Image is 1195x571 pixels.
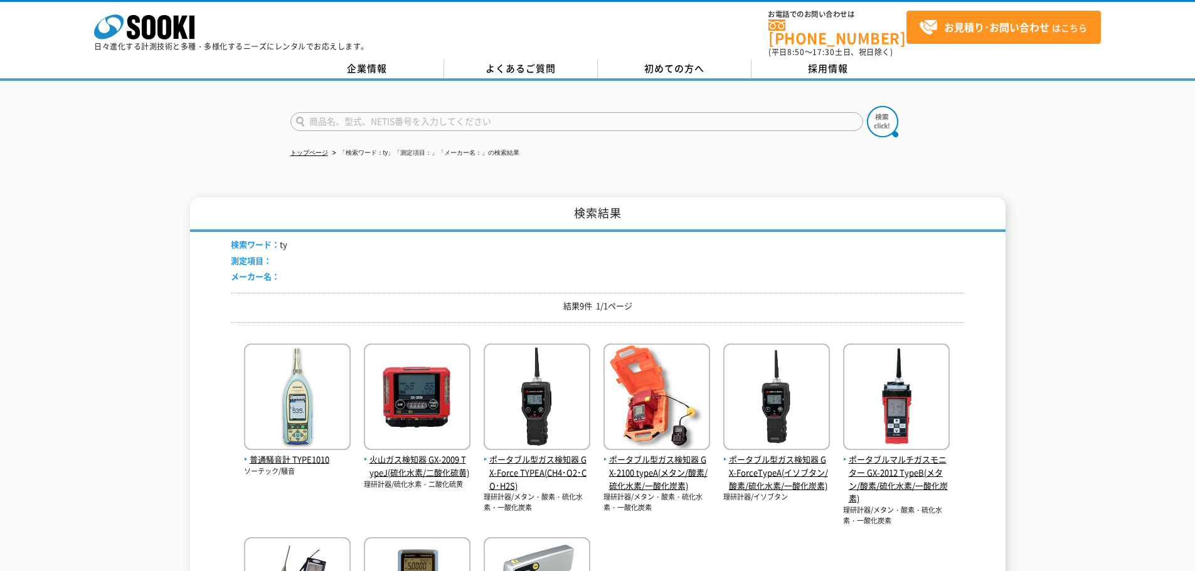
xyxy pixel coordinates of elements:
img: GX-Force TYPEA(CH4･O2･CO･H2S) [484,343,590,453]
span: ポータブル型ガス検知器 GX-2100 typeA(メタン/酸素/硫化水素/一酸化炭素) [603,453,710,492]
a: ポータブルマルチガスモニター GX-2012 TypeB(メタン/酸素/硫化水素/一酸化炭素) [843,440,950,505]
img: GX-2100 typeA(メタン/酸素/硫化水素/一酸化炭素) [603,343,710,453]
span: (平日 ～ 土日、祝日除く) [768,46,893,58]
span: 測定項目： [231,254,272,266]
a: 火山ガス検知器 GX-2009 TypeJ(硫化水素/二酸化硫黄) [364,440,470,479]
span: 17:30 [812,46,835,58]
span: ポータブルマルチガスモニター GX-2012 TypeB(メタン/酸素/硫化水素/一酸化炭素) [843,453,950,505]
a: お見積り･お問い合わせはこちら [906,11,1101,44]
li: 「検索ワード：ty」「測定項目：」「メーカー名：」の検索結果 [330,147,520,160]
p: 理研計器/メタン・酸素・硫化水素・一酸化炭素 [484,492,590,513]
a: 普通騒音計 TYPE1010 [244,440,351,466]
a: よくあるご質問 [444,60,598,78]
img: GX-2012 TypeB(メタン/酸素/硫化水素/一酸化炭素) [843,343,950,453]
span: 初めての方へ [644,61,704,75]
span: メーカー名： [231,270,280,282]
a: ポータブル型ガス検知器 GX-ForceTypeA(イソブタン/酸素/硫化水素/一酸化炭素) [723,440,830,492]
a: 採用情報 [752,60,905,78]
span: 検索ワード： [231,238,280,250]
p: 理研計器/メタン・酸素・硫化水素・一酸化炭素 [603,492,710,513]
p: ソーテック/騒音 [244,466,351,477]
img: GX-2009 TypeJ(硫化水素/二酸化硫黄) [364,343,470,453]
p: 日々進化する計測技術と多種・多様化するニーズにレンタルでお応えします。 [94,43,369,50]
span: はこちら [919,18,1087,37]
span: ポータブル型ガス検知器 GX-ForceTypeA(イソブタン/酸素/硫化水素/一酸化炭素) [723,453,830,492]
a: ポータブル型ガス検知器 GX-2100 typeA(メタン/酸素/硫化水素/一酸化炭素) [603,440,710,492]
img: GX-ForceTypeA(イソブタン/酸素/硫化水素/一酸化炭素) [723,343,830,453]
p: 理研計器/イソブタン [723,492,830,503]
li: ty [231,238,287,251]
img: btn_search.png [867,106,898,137]
h1: 検索結果 [190,197,1006,232]
p: 理研計器/硫化水素・二酸化硫黄 [364,479,470,490]
a: 初めての方へ [598,60,752,78]
a: [PHONE_NUMBER] [768,19,906,45]
a: ポータブル型ガス検知器 GX-Force TYPEA(CH4･O2･CO･H2S) [484,440,590,492]
span: 8:50 [787,46,805,58]
span: 普通騒音計 TYPE1010 [244,453,351,466]
span: 火山ガス検知器 GX-2009 TypeJ(硫化水素/二酸化硫黄) [364,453,470,479]
a: 企業情報 [290,60,444,78]
p: 理研計器/メタン・酸素・硫化水素・一酸化炭素 [843,505,950,526]
input: 商品名、型式、NETIS番号を入力してください [290,112,863,131]
a: トップページ [290,149,328,156]
span: ポータブル型ガス検知器 GX-Force TYPEA(CH4･O2･CO･H2S) [484,453,590,492]
span: お電話でのお問い合わせは [768,11,906,18]
strong: お見積り･お問い合わせ [944,19,1049,34]
p: 結果9件 1/1ページ [231,300,965,313]
img: TYPE1010 [244,343,351,453]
